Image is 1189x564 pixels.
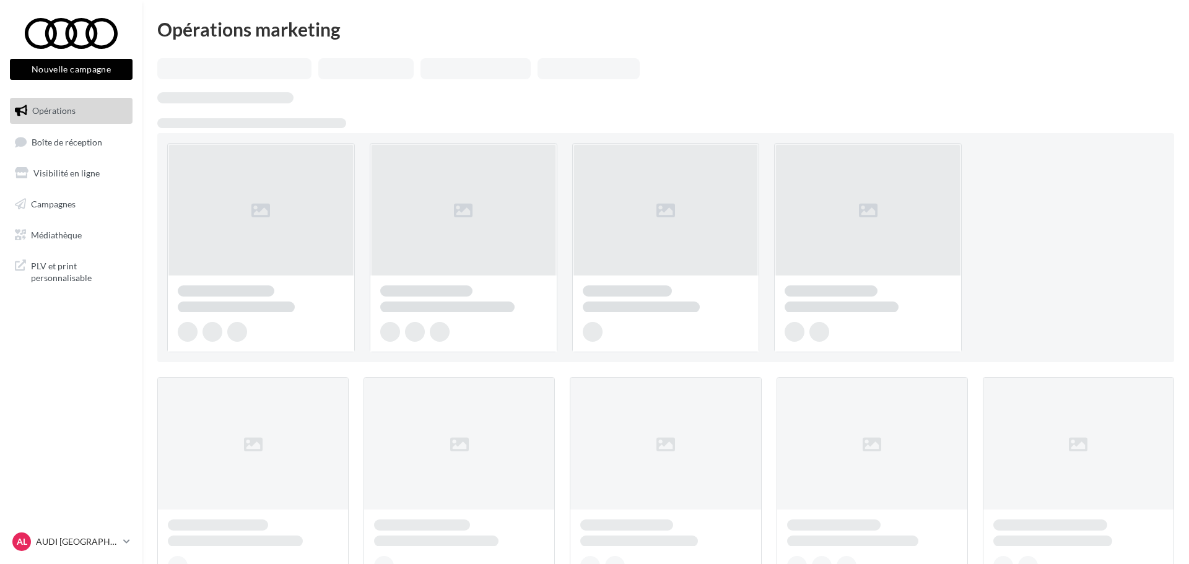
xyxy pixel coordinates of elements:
[31,258,128,284] span: PLV et print personnalisable
[10,59,133,80] button: Nouvelle campagne
[7,129,135,155] a: Boîte de réception
[7,222,135,248] a: Médiathèque
[7,98,135,124] a: Opérations
[32,136,102,147] span: Boîte de réception
[7,191,135,217] a: Campagnes
[33,168,100,178] span: Visibilité en ligne
[157,20,1174,38] div: Opérations marketing
[32,105,76,116] span: Opérations
[36,536,118,548] p: AUDI [GEOGRAPHIC_DATA]
[7,253,135,289] a: PLV et print personnalisable
[31,199,76,209] span: Campagnes
[7,160,135,186] a: Visibilité en ligne
[31,229,82,240] span: Médiathèque
[10,530,133,553] a: AL AUDI [GEOGRAPHIC_DATA]
[17,536,27,548] span: AL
